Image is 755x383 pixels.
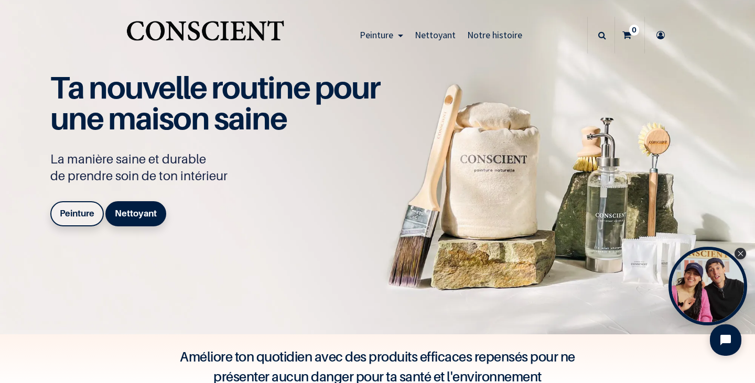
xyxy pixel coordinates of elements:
div: Close Tolstoy widget [735,248,746,259]
img: Conscient [124,15,286,56]
span: Ta nouvelle routine pour une maison saine [50,69,380,137]
div: Tolstoy bubble widget [668,247,747,325]
a: Peinture [50,201,104,226]
a: Nettoyant [105,201,166,226]
sup: 0 [629,25,639,35]
b: Peinture [60,208,94,218]
span: Peinture [360,29,393,41]
div: Open Tolstoy [668,247,747,325]
a: Logo of Conscient [124,15,286,56]
p: La manière saine et durable de prendre soin de ton intérieur [50,151,391,184]
span: Notre histoire [467,29,522,41]
b: Nettoyant [115,208,157,218]
a: Peinture [354,17,409,53]
iframe: Tidio Chat [701,315,750,365]
div: Open Tolstoy widget [668,247,747,325]
span: Nettoyant [415,29,456,41]
a: 0 [615,17,644,53]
